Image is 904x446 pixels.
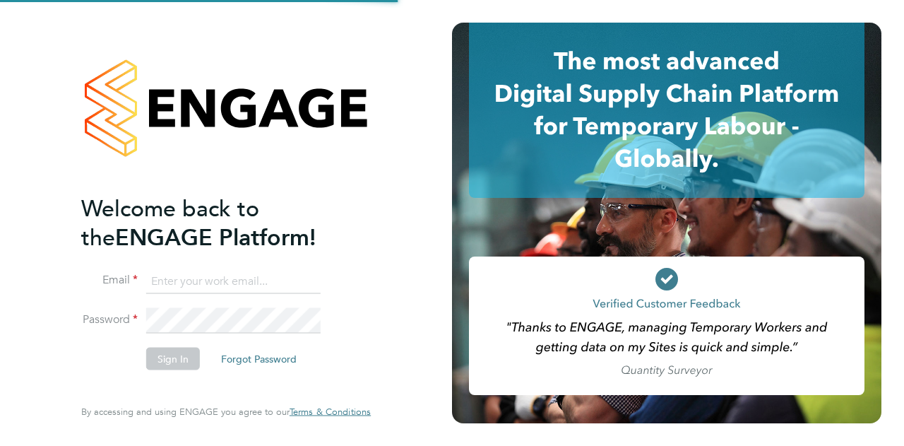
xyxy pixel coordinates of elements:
[81,273,138,288] label: Email
[81,312,138,327] label: Password
[81,406,371,418] span: By accessing and using ENGAGE you agree to our
[210,348,308,370] button: Forgot Password
[290,406,371,418] span: Terms & Conditions
[81,194,357,252] h2: ENGAGE Platform!
[146,348,200,370] button: Sign In
[81,194,259,251] span: Welcome back to the
[146,269,321,294] input: Enter your work email...
[290,406,371,418] a: Terms & Conditions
